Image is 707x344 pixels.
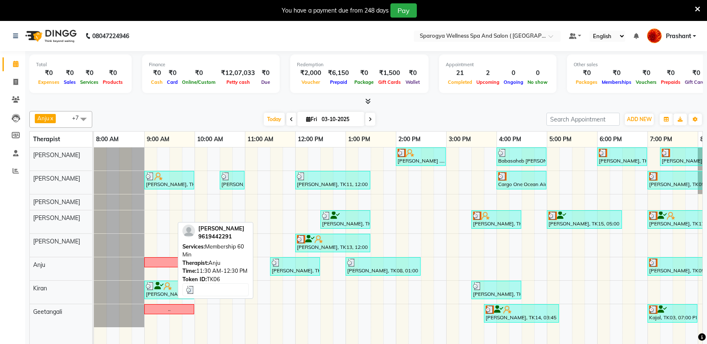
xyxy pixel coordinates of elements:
span: Card [165,79,180,85]
div: ₹0 [600,68,634,78]
span: Prepaid [328,79,349,85]
span: Packages [574,79,600,85]
div: Redemption [297,61,422,68]
div: [PERSON_NAME], TK12, 03:30 PM-04:30 PM, Swedish 60 Min [472,282,520,298]
div: [PERSON_NAME], TK07, 09:00 AM-10:00 AM, Membership 60 Min [145,282,193,298]
div: [PERSON_NAME], TK06, 11:30 AM-12:30 PM, Membership 60 Min [271,259,319,274]
div: ₹2,000 [297,68,325,78]
span: [PERSON_NAME] [198,225,244,232]
span: [PERSON_NAME] [33,151,80,159]
div: [PERSON_NAME], TK02, 10:30 AM-11:00 AM, Back Massage 30 Min [221,172,244,188]
img: Prashant [647,28,662,43]
a: 8:00 AM [94,133,121,145]
span: Online/Custom [180,79,218,85]
div: ₹0 [62,68,78,78]
span: [PERSON_NAME] [33,175,80,182]
span: Wallet [403,79,422,85]
a: 11:00 AM [245,133,276,145]
div: 11:30 AM-12:30 PM [182,267,249,275]
span: [PERSON_NAME] [33,198,80,206]
span: Therapist: [182,259,208,266]
div: Total [36,61,125,68]
div: You have a payment due from 248 days [282,6,389,15]
div: ₹12,07,033 [218,68,258,78]
span: Memberships [600,79,634,85]
div: ₹0 [659,68,683,78]
span: Ongoing [502,79,525,85]
input: Search Appointment [546,113,620,126]
div: [PERSON_NAME], TK07, 09:00 AM-10:00 AM, Membership 60 Min [145,172,193,188]
div: [PERSON_NAME], TK14, 03:45 PM-05:15 PM, Swedish 90 Min [485,305,558,321]
span: Token ID: [182,276,207,282]
span: Products [101,79,125,85]
div: ₹0 [258,68,273,78]
div: .. [168,305,171,313]
div: 2 [474,68,502,78]
input: 2025-10-03 [319,113,361,126]
img: logo [21,24,79,48]
a: 9:00 AM [145,133,172,145]
a: 4:00 PM [497,133,523,145]
span: Fri [304,116,319,122]
div: 0 [525,68,550,78]
span: Vouchers [634,79,659,85]
div: Babasaheb [PERSON_NAME], TK19, 04:00 PM-05:00 PM, Swedish 60 Min [497,149,546,165]
span: Petty cash [224,79,252,85]
div: [PERSON_NAME], TK15, 05:00 PM-06:30 PM, Swedish 90 Min [548,212,621,228]
div: Cargo One Ocean Air Menon .., TK10, 04:00 PM-05:00 PM, Swedish 60 Min [497,172,546,188]
span: Sales [62,79,78,85]
span: Geetangali [33,308,62,316]
div: ₹0 [574,68,600,78]
span: Package [352,79,376,85]
span: Today [264,113,285,126]
a: 7:00 PM [648,133,674,145]
div: [PERSON_NAME], TK09, 03:30 PM-04:30 PM, Swedish 60 Min [472,212,520,228]
div: ₹0 [180,68,218,78]
div: Finance [149,61,273,68]
span: Expenses [36,79,62,85]
a: 6:00 PM [598,133,624,145]
a: 2:00 PM [396,133,423,145]
span: Time: [182,267,196,274]
span: Anju [37,115,49,122]
div: ₹0 [634,68,659,78]
span: ADD NEW [627,116,652,122]
div: ₹0 [352,68,376,78]
div: [PERSON_NAME], TK08, 01:00 PM-02:30 PM, Membership 90 Min 1 [346,259,420,274]
span: Kiran [33,285,47,292]
div: Anju [182,259,249,267]
span: [PERSON_NAME] [33,214,80,222]
div: 0 [502,68,525,78]
a: 10:00 AM [195,133,225,145]
div: ₹0 [101,68,125,78]
div: ₹0 [403,68,422,78]
div: [PERSON_NAME], TK04, 12:30 PM-01:30 PM, Swedish 60 Min [321,212,369,228]
span: Completed [446,79,474,85]
div: TK06 [182,275,249,284]
span: Therapist [33,135,60,143]
a: 5:00 PM [547,133,574,145]
b: 08047224946 [92,24,129,48]
div: ₹0 [165,68,180,78]
span: Due [259,79,272,85]
span: Anju [33,261,45,269]
span: Gift Cards [376,79,403,85]
span: Membership 60 Min [182,243,244,258]
div: 21 [446,68,474,78]
div: [PERSON_NAME], TK11, 12:00 PM-01:30 PM, Membership 90 Min [296,172,369,188]
div: 9619442291 [198,233,244,241]
div: ₹1,500 [376,68,403,78]
span: Prashant [666,32,691,41]
div: ₹0 [78,68,101,78]
div: [PERSON_NAME] ...., TK18, 02:00 PM-03:00 PM, Swedish 60 Min [397,149,445,165]
span: Services: [182,243,205,250]
span: Prepaids [659,79,683,85]
div: ₹0 [36,68,62,78]
div: ₹6,150 [325,68,352,78]
span: Services [78,79,101,85]
div: ₹0 [149,68,165,78]
span: +7 [72,114,85,121]
a: 1:00 PM [346,133,372,145]
span: Cash [149,79,165,85]
a: x [49,115,53,122]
